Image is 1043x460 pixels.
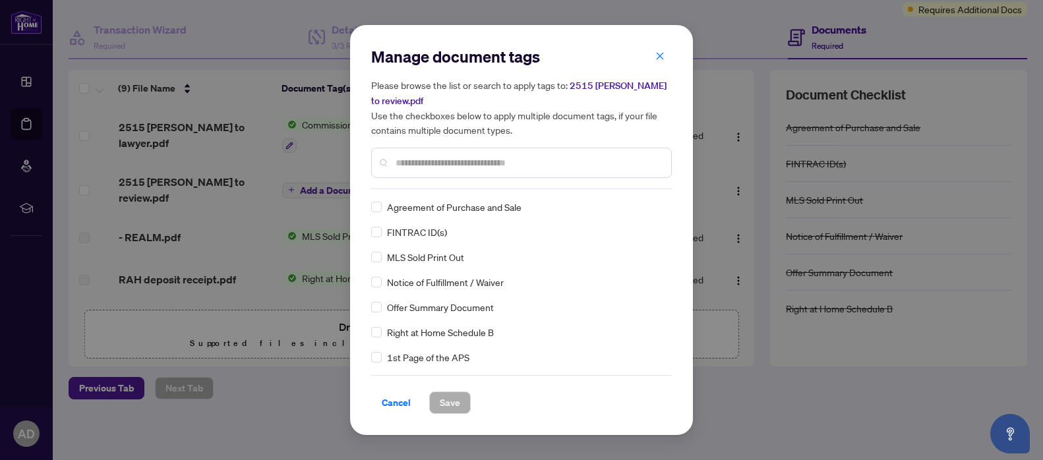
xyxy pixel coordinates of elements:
[387,250,464,264] span: MLS Sold Print Out
[387,350,469,364] span: 1st Page of the APS
[371,78,672,137] h5: Please browse the list or search to apply tags to: Use the checkboxes below to apply multiple doc...
[387,325,494,339] span: Right at Home Schedule B
[387,225,447,239] span: FINTRAC ID(s)
[387,300,494,314] span: Offer Summary Document
[387,200,521,214] span: Agreement of Purchase and Sale
[429,391,471,414] button: Save
[990,414,1030,453] button: Open asap
[371,46,672,67] h2: Manage document tags
[371,391,421,414] button: Cancel
[387,275,504,289] span: Notice of Fulfillment / Waiver
[655,51,665,61] span: close
[382,392,411,413] span: Cancel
